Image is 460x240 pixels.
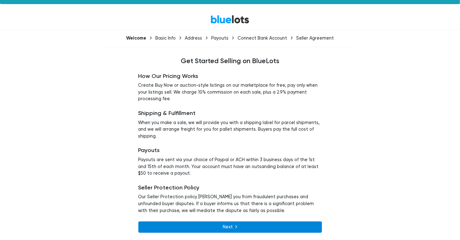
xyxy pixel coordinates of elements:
p: Our Seller Protection policy [PERSON_NAME] you from fraudulent purchases and unfounded buyer disp... [138,194,322,214]
h5: How Our Pricing Works [138,73,322,80]
h5: Seller Protection Policy [138,184,322,191]
div: Seller Agreement [296,35,334,41]
div: Payouts [211,35,228,41]
p: Create Buy Now or auction-style listings on our marketplace for free, pay only when your listings... [138,82,322,102]
a: Next [138,221,322,233]
p: When you make a sale, we will provide you with a shipping label for parcel shipments, and we will... [138,119,322,140]
h5: Shipping & Fulfillment [138,110,322,117]
h4: Get Started Selling on BlueLots [42,57,418,65]
div: Connect Bank Account [238,35,287,41]
div: Address [185,35,202,41]
a: BlueLots [211,15,249,24]
p: Payouts are sent via your choice of Paypal or ACH within 3 business days of the 1st and 15th of e... [138,156,322,177]
div: Welcome [126,35,146,41]
h5: Payouts [138,147,322,154]
div: Basic Info [155,35,176,41]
